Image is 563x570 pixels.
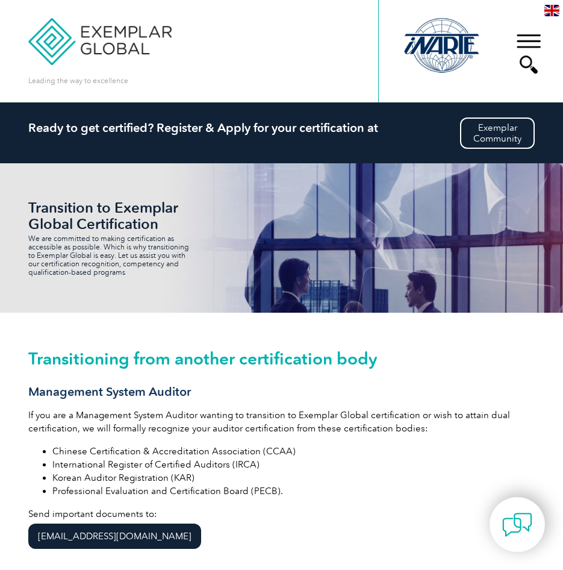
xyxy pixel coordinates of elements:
[52,471,535,484] li: Korean Auditor Registration (KAR)
[28,349,535,368] h2: Transitioning from another certification body
[28,507,535,552] p: Send important documents to:
[502,510,532,540] img: contact-chat.png
[544,5,559,16] img: en
[28,234,197,277] p: We are committed to making certification as accessible as possible. Which is why transitioning to...
[28,409,535,435] p: If you are a Management System Auditor wanting to transition to Exemplar Global certification or ...
[28,524,201,549] a: [EMAIL_ADDRESS][DOMAIN_NAME]
[28,199,209,232] h2: Transition to Exemplar Global Certification
[52,484,535,498] li: Professional Evaluation and Certification Board (PECB).
[28,121,535,135] h2: Ready to get certified? Register & Apply for your certification at
[28,74,128,87] p: Leading the way to excellence
[52,458,535,471] li: International Register of Certified Auditors (IRCA)
[28,384,535,399] h3: Management System Auditor
[460,117,535,149] a: ExemplarCommunity
[52,445,535,458] li: Chinese Certification & Accreditation Association (CCAA)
